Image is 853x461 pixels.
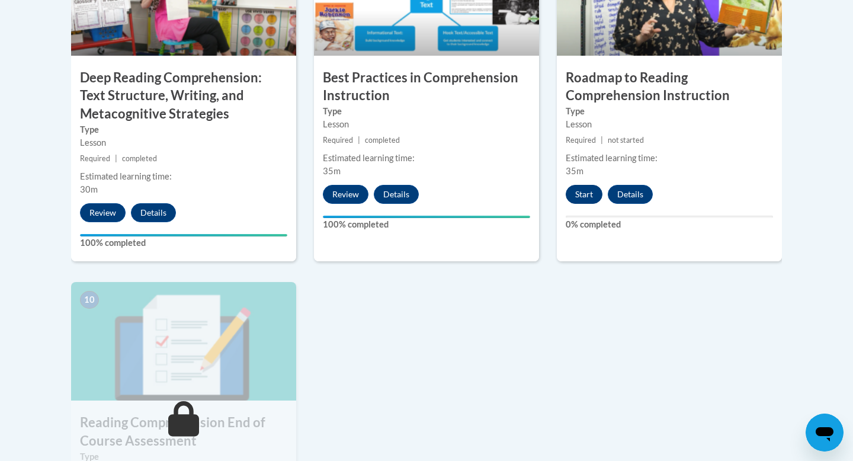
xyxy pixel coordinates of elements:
[314,69,539,105] h3: Best Practices in Comprehension Instruction
[566,136,596,145] span: Required
[601,136,603,145] span: |
[323,218,530,231] label: 100% completed
[122,154,157,163] span: completed
[80,184,98,194] span: 30m
[323,152,530,165] div: Estimated learning time:
[80,236,287,249] label: 100% completed
[566,218,773,231] label: 0% completed
[566,185,602,204] button: Start
[71,69,296,123] h3: Deep Reading Comprehension: Text Structure, Writing, and Metacognitive Strategies
[323,118,530,131] div: Lesson
[608,136,644,145] span: not started
[566,118,773,131] div: Lesson
[80,234,287,236] div: Your progress
[80,136,287,149] div: Lesson
[374,185,419,204] button: Details
[323,185,368,204] button: Review
[80,170,287,183] div: Estimated learning time:
[80,203,126,222] button: Review
[71,282,296,401] img: Course Image
[115,154,117,163] span: |
[566,152,773,165] div: Estimated learning time:
[71,414,296,450] h3: Reading Comprehension End of Course Assessment
[80,154,110,163] span: Required
[557,69,782,105] h3: Roadmap to Reading Comprehension Instruction
[358,136,360,145] span: |
[323,136,353,145] span: Required
[806,414,844,452] iframe: Button to launch messaging window
[80,123,287,136] label: Type
[566,166,583,176] span: 35m
[323,166,341,176] span: 35m
[80,291,99,309] span: 10
[131,203,176,222] button: Details
[365,136,400,145] span: completed
[323,105,530,118] label: Type
[323,216,530,218] div: Your progress
[608,185,653,204] button: Details
[566,105,773,118] label: Type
